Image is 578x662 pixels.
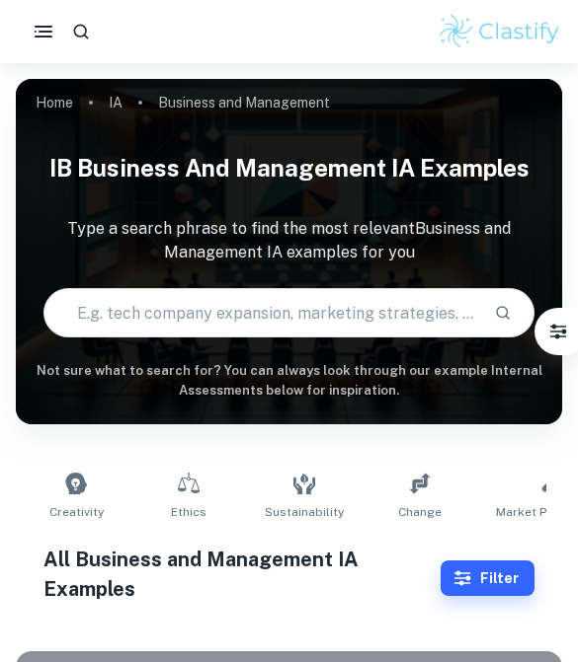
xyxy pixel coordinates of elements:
[49,503,104,521] span: Creativity
[265,503,344,521] span: Sustainability
[43,545,442,604] h1: All Business and Management IA Examples
[398,503,442,521] span: Change
[486,296,520,330] button: Search
[171,503,206,521] span: Ethics
[437,12,562,51] img: Clastify logo
[16,217,562,264] p: Type a search phrase to find the most relevant Business and Management IA examples for you
[109,89,123,116] a: IA
[16,142,562,193] h1: IB Business and Management IA examples
[44,285,479,340] input: E.g. tech company expansion, marketing strategies, motivation theories...
[36,89,73,116] a: Home
[16,361,562,402] h6: Not sure what to search for? You can always look through our example Internal Assessments below f...
[538,312,578,351] button: Filter
[158,92,330,113] p: Business and Management
[441,560,535,596] button: Filter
